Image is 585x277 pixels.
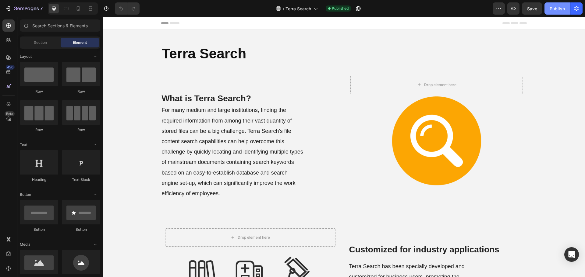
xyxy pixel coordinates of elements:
[544,2,570,15] button: Publish
[550,5,565,12] div: Publish
[283,5,284,12] span: /
[20,19,100,32] input: Search Sections & Elements
[20,227,58,232] div: Button
[20,142,27,147] span: Text
[62,127,100,133] div: Row
[332,6,349,11] span: Published
[20,192,31,197] span: Button
[2,2,45,15] button: 7
[564,247,579,262] div: Open Intercom Messenger
[90,190,100,199] span: Toggle open
[321,65,354,70] div: Drop element here
[20,127,58,133] div: Row
[522,2,542,15] button: Save
[73,40,87,45] span: Element
[62,177,100,182] div: Text Block
[135,218,167,223] div: Drop element here
[20,54,32,59] span: Layout
[285,5,311,12] span: Terra Search
[244,51,424,204] div: Background Image
[20,242,30,247] span: Media
[90,52,100,61] span: Toggle open
[90,140,100,150] span: Toggle open
[62,89,100,94] div: Row
[34,40,47,45] span: Section
[6,65,15,70] div: 450
[246,228,397,237] strong: Customized for industry applications
[103,17,585,277] iframe: Design area
[527,6,537,11] span: Save
[5,111,15,116] div: Beta
[115,2,140,15] div: Undo/Redo
[90,240,100,249] span: Toggle open
[62,227,100,232] div: Button
[20,177,58,182] div: Heading
[40,5,43,12] p: 7
[20,89,58,94] div: Row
